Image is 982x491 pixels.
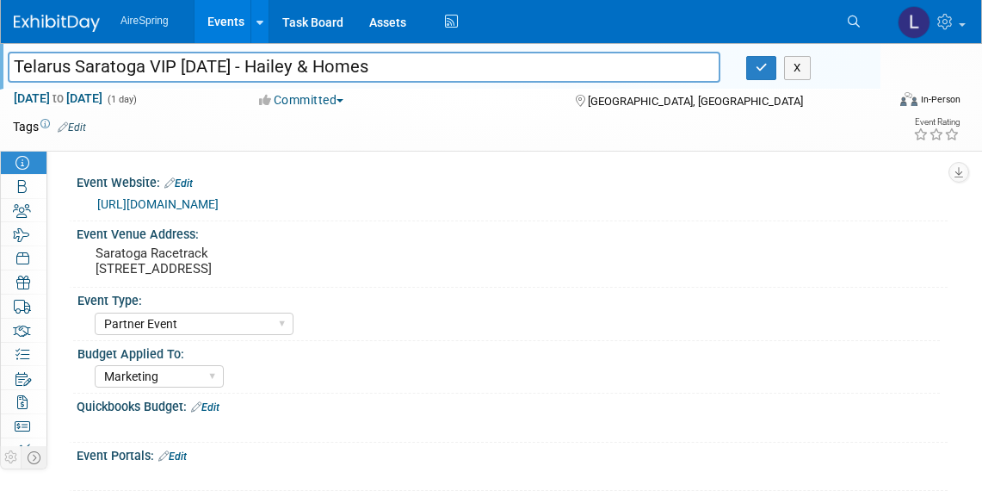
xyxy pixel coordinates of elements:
span: [DATE] [DATE] [13,90,103,106]
td: Personalize Event Tab Strip [1,446,22,469]
div: Event Portals: [77,443,948,465]
td: Tags [13,118,86,135]
div: Quickbooks Budget: [77,394,948,416]
button: Committed [253,91,350,109]
img: Lisa Chow [898,6,930,39]
pre: Saratoga Racetrack [STREET_ADDRESS] [96,245,421,277]
button: X [784,56,811,80]
td: Toggle Event Tabs [22,446,47,469]
div: Event Format [813,90,960,115]
div: Event Type: [77,288,940,309]
div: Event Rating [913,118,960,127]
a: [URL][DOMAIN_NAME] [97,197,219,211]
span: [GEOGRAPHIC_DATA], [GEOGRAPHIC_DATA] [588,95,803,108]
img: ExhibitDay [14,15,100,32]
div: In-Person [920,93,960,106]
img: Format-Inperson.png [900,92,917,106]
span: (1 day) [106,94,137,105]
a: Edit [58,121,86,134]
div: Event Venue Address: [77,221,948,243]
div: Budget Applied To: [77,341,940,363]
span: AireSpring [120,15,169,27]
div: Event Website: [77,170,948,192]
a: Edit [164,177,193,190]
span: to [50,91,66,105]
a: Edit [158,451,187,463]
a: Edit [191,401,219,413]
